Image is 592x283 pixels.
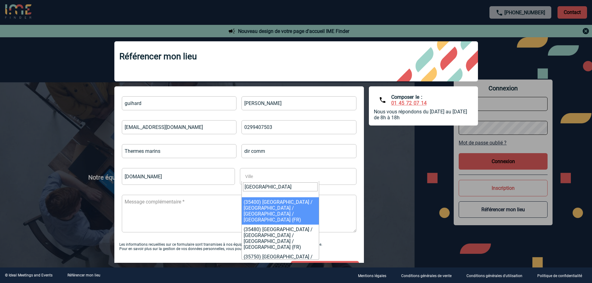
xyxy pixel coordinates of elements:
button: Envoyer ma demande [291,261,359,277]
a: Référencer mon lieu [67,273,100,277]
li: (35400) [GEOGRAPHIC_DATA] / [GEOGRAPHIC_DATA] / [GEOGRAPHIC_DATA] / [GEOGRAPHIC_DATA] (FR) [242,197,319,225]
li: (35750) [GEOGRAPHIC_DATA] / [GEOGRAPHIC_DATA] / [GEOGRAPHIC_DATA] / [GEOGRAPHIC_DATA] (FR) [242,252,319,279]
input: Raison sociale * [122,144,237,158]
input: Email * [122,120,237,134]
input: Site web [122,168,235,185]
input: Prénom * [241,96,356,110]
input: Rôle [241,144,356,158]
div: Les informations recueillies sur ce formulaire sont transmises à nos équipes concernées par la ge... [119,242,359,251]
div: © Ideal Meetings and Events [5,273,53,277]
p: Mentions légales [358,274,386,278]
a: Conditions générales de vente [396,272,461,278]
p: Politique de confidentialité [537,274,582,278]
p: Conditions générales de vente [401,274,452,278]
div: Référencer mon lieu [114,41,478,81]
input: Nom * [122,96,237,110]
div: Composer le : [391,94,427,106]
a: Politique de confidentialité [532,272,592,278]
img: phone_black.png [379,96,386,104]
a: 01 45 72 07 14 [391,100,427,106]
p: Conditions générales d'utilisation [466,274,522,278]
a: Mentions légales [353,272,396,278]
a: Conditions générales d'utilisation [461,272,532,278]
span: Ville [245,174,253,179]
div: Nous vous répondons du [DATE] au [DATE] de 8h à 18h [374,109,473,121]
input: Téléphone * [241,120,356,134]
li: (35480) [GEOGRAPHIC_DATA] / [GEOGRAPHIC_DATA] / [GEOGRAPHIC_DATA] / [GEOGRAPHIC_DATA] (FR) [242,225,319,252]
